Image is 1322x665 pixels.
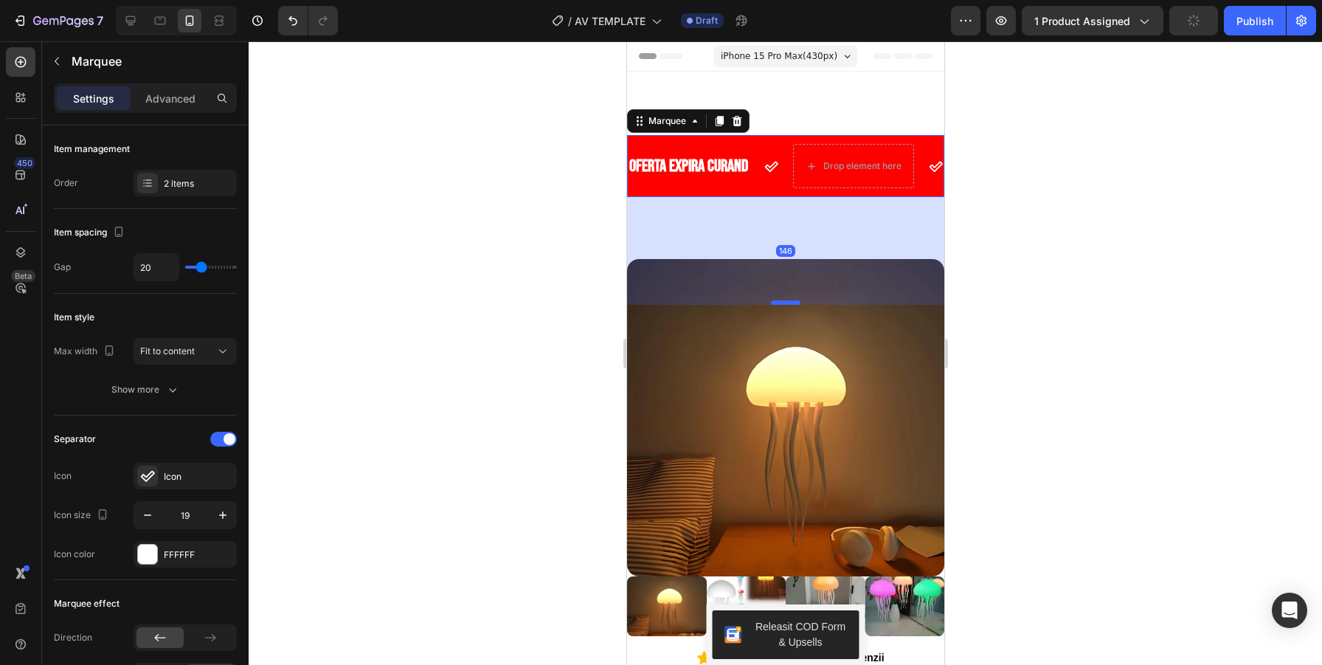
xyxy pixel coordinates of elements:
span: Draft [696,14,718,27]
div: Beta [11,270,35,282]
div: 450 [14,157,35,169]
div: Item spacing [54,223,128,243]
div: Marquee effect [54,597,120,610]
div: Order [54,176,78,190]
p: 7 [97,12,103,30]
button: Fit to content [134,338,237,365]
div: Open Intercom Messenger [1272,593,1307,628]
button: Publish [1224,6,1286,35]
div: Undo/Redo [278,6,338,35]
div: Publish [1236,13,1273,29]
span: / [568,13,572,29]
p: Settings [73,91,114,106]
span: 1 product assigned [1034,13,1130,29]
div: 2 items [164,177,233,190]
div: Show more [111,382,180,397]
div: Separator [54,433,96,446]
div: Icon [164,470,233,483]
span: Fit to content [140,345,195,356]
div: Max width [54,342,118,362]
p: Advanced [145,91,195,106]
span: AV TEMPLATE [575,13,646,29]
div: Direction [54,631,92,644]
div: Icon size [54,506,111,526]
p: Marquee [72,52,231,70]
div: Icon color [54,548,95,561]
div: Item management [54,142,130,156]
button: 1 product assigned [1022,6,1163,35]
div: Icon [54,469,72,483]
input: Auto [134,254,179,280]
div: FFFFFF [164,548,233,562]
div: Item style [54,311,94,324]
div: Gap [54,261,71,274]
iframe: Design area [627,41,944,665]
button: Show more [54,376,237,403]
button: 7 [6,6,110,35]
